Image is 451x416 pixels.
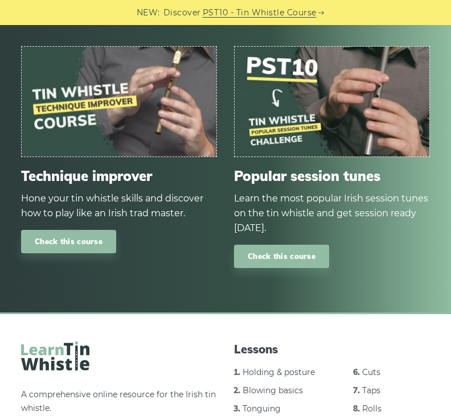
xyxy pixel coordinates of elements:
[21,341,89,370] img: LearnTinWhistle.com
[362,385,380,396] a: Taps
[21,168,217,184] span: Technique improver
[21,230,116,253] a: Check this course
[234,191,430,236] div: Learn the most popular Irish session tunes on the tin whistle and get session ready [DATE].
[362,403,382,414] a: Rolls
[137,6,160,19] span: NEW:
[163,6,201,19] span: Discover
[234,245,329,268] a: Check this course
[234,341,430,357] span: Lessons
[22,47,216,156] img: tin-whistle-course
[203,6,317,19] a: PST10 - Tin Whistle Course
[243,385,303,396] a: Blowing basics
[243,403,281,414] a: Tonguing
[362,367,380,377] a: Cuts
[21,191,217,221] div: Hone your tin whistle skills and discover how to play like an Irish trad master.
[243,367,315,377] a: Holding & posture
[234,168,430,184] span: Popular session tunes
